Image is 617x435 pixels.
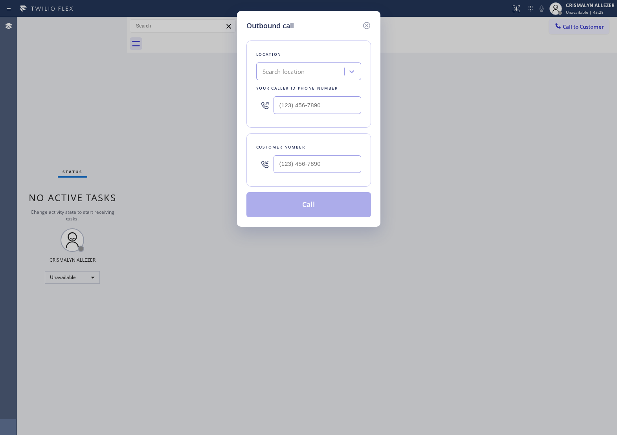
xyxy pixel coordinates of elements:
[263,67,305,76] div: Search location
[256,50,361,59] div: Location
[246,20,294,31] h5: Outbound call
[246,192,371,217] button: Call
[274,96,361,114] input: (123) 456-7890
[256,143,361,151] div: Customer number
[256,84,361,92] div: Your caller id phone number
[274,155,361,173] input: (123) 456-7890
